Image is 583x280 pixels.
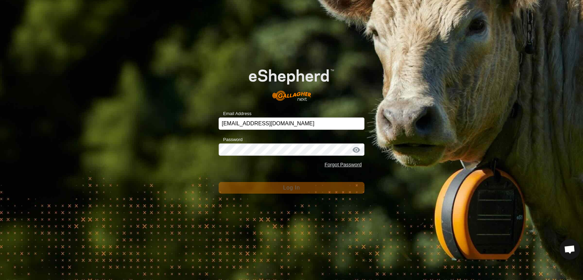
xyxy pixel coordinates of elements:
div: Open chat [559,239,580,260]
a: Forgot Password [324,162,362,167]
button: Log In [219,182,364,194]
label: Email Address [219,110,251,117]
label: Password [219,136,242,143]
span: Log In [283,185,300,191]
input: Email Address [219,117,364,130]
img: E-shepherd Logo [233,57,350,107]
